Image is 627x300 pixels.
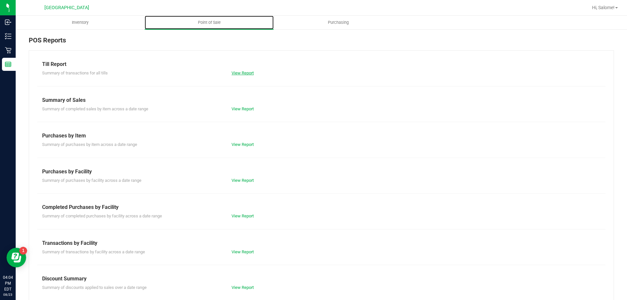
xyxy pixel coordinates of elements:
[42,275,601,283] div: Discount Summary
[232,71,254,75] a: View Report
[3,275,13,292] p: 04:04 PM EDT
[232,178,254,183] a: View Report
[42,213,162,218] span: Summary of completed purchases by facility across a date range
[232,142,254,147] a: View Report
[42,285,147,290] span: Summary of discounts applied to sales over a date range
[3,292,13,297] p: 08/23
[42,96,601,104] div: Summary of Sales
[63,20,97,25] span: Inventory
[5,61,11,68] inline-svg: Reports
[16,16,145,29] a: Inventory
[274,16,403,29] a: Purchasing
[42,239,601,247] div: Transactions by Facility
[319,20,358,25] span: Purchasing
[42,106,148,111] span: Summary of completed sales by item across a date range
[592,5,615,10] span: Hi, Salome!
[5,47,11,54] inline-svg: Retail
[42,178,141,183] span: Summary of purchases by facility across a date range
[42,60,601,68] div: Till Report
[7,248,26,267] iframe: Resource center
[232,249,254,254] a: View Report
[19,247,27,255] iframe: Resource center unread badge
[42,142,137,147] span: Summary of purchases by item across a date range
[232,285,254,290] a: View Report
[5,33,11,39] inline-svg: Inventory
[29,35,614,50] div: POS Reports
[42,132,601,140] div: Purchases by Item
[42,249,145,254] span: Summary of transactions by facility across a date range
[189,20,230,25] span: Point of Sale
[232,106,254,111] a: View Report
[42,71,108,75] span: Summary of transactions for all tills
[5,19,11,25] inline-svg: Inbound
[145,16,274,29] a: Point of Sale
[42,168,601,176] div: Purchases by Facility
[44,5,89,10] span: [GEOGRAPHIC_DATA]
[232,213,254,218] a: View Report
[42,203,601,211] div: Completed Purchases by Facility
